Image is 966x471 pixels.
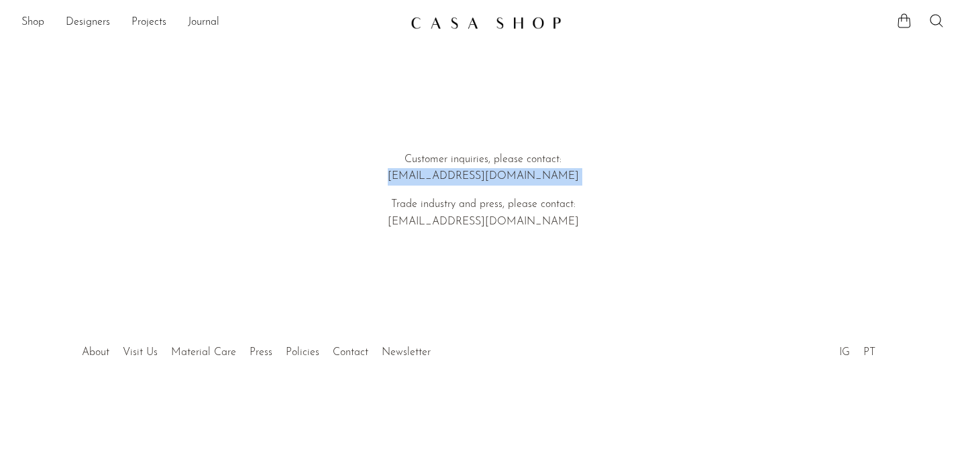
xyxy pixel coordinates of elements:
[21,14,44,31] a: Shop
[21,11,400,34] ul: NEW HEADER MENU
[839,347,850,358] a: IG
[286,347,319,358] a: Policies
[291,151,675,186] p: Customer inquiries, please contact: [EMAIL_ADDRESS][DOMAIN_NAME]
[171,347,236,358] a: Material Care
[75,336,437,362] ul: Quick links
[123,347,158,358] a: Visit Us
[188,14,219,31] a: Journal
[291,196,675,230] p: Trade industry and press, please contact: [EMAIL_ADDRESS][DOMAIN_NAME]
[863,347,875,358] a: PT
[833,336,882,362] ul: Social Medias
[21,11,400,34] nav: Desktop navigation
[82,347,109,358] a: About
[333,347,368,358] a: Contact
[131,14,166,31] a: Projects
[250,347,272,358] a: Press
[66,14,110,31] a: Designers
